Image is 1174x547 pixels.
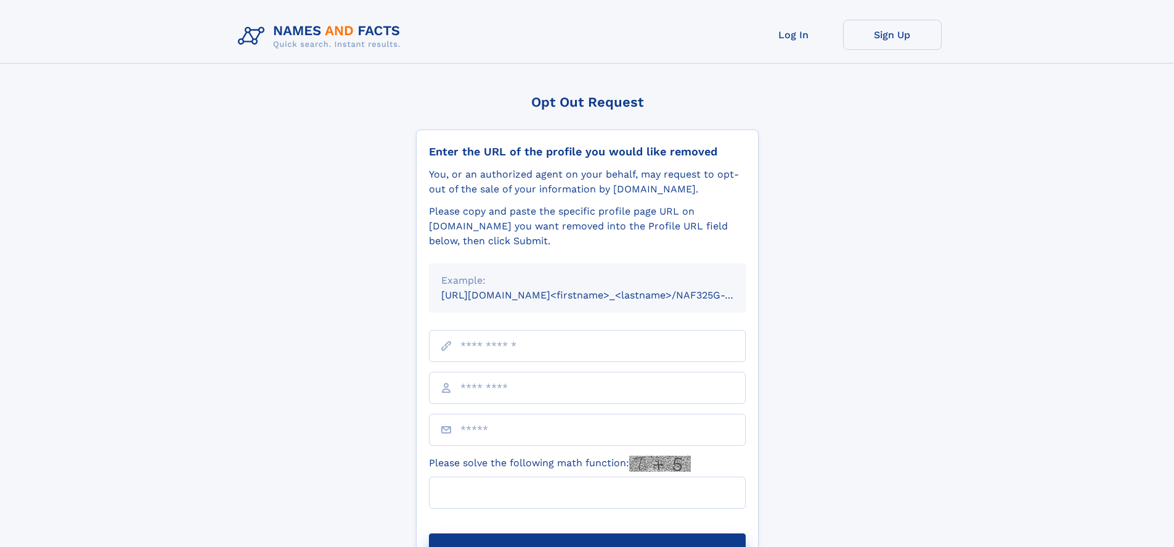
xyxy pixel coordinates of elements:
[429,167,746,197] div: You, or an authorized agent on your behalf, may request to opt-out of the sale of your informatio...
[441,273,733,288] div: Example:
[233,20,410,53] img: Logo Names and Facts
[429,204,746,249] div: Please copy and paste the specific profile page URL on [DOMAIN_NAME] you want removed into the Pr...
[429,145,746,158] div: Enter the URL of the profile you would like removed
[416,94,759,110] div: Opt Out Request
[744,20,843,50] a: Log In
[441,289,769,301] small: [URL][DOMAIN_NAME]<firstname>_<lastname>/NAF325G-xxxxxxxx
[429,456,691,472] label: Please solve the following math function:
[843,20,942,50] a: Sign Up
